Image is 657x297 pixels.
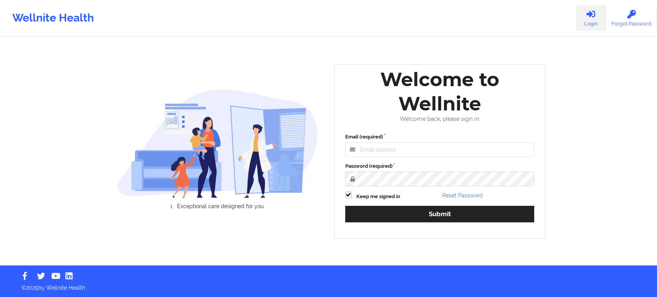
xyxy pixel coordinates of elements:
[340,67,540,116] div: Welcome to Wellnite
[345,133,535,141] label: Email (required)
[16,279,641,292] p: © 2025 by Wellnite Health
[117,89,318,198] img: wellnite-auth-hero_200.c722682e.png
[124,203,318,209] li: Exceptional care designed for you.
[576,5,606,31] a: Login
[442,192,483,199] a: Reset Password
[606,5,657,31] a: Forgot Password
[345,142,535,157] input: Email address
[356,193,400,200] label: Keep me signed in
[340,116,540,122] div: Welcome back, please sign in
[345,162,535,170] label: Password (required)
[345,206,535,222] button: Submit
